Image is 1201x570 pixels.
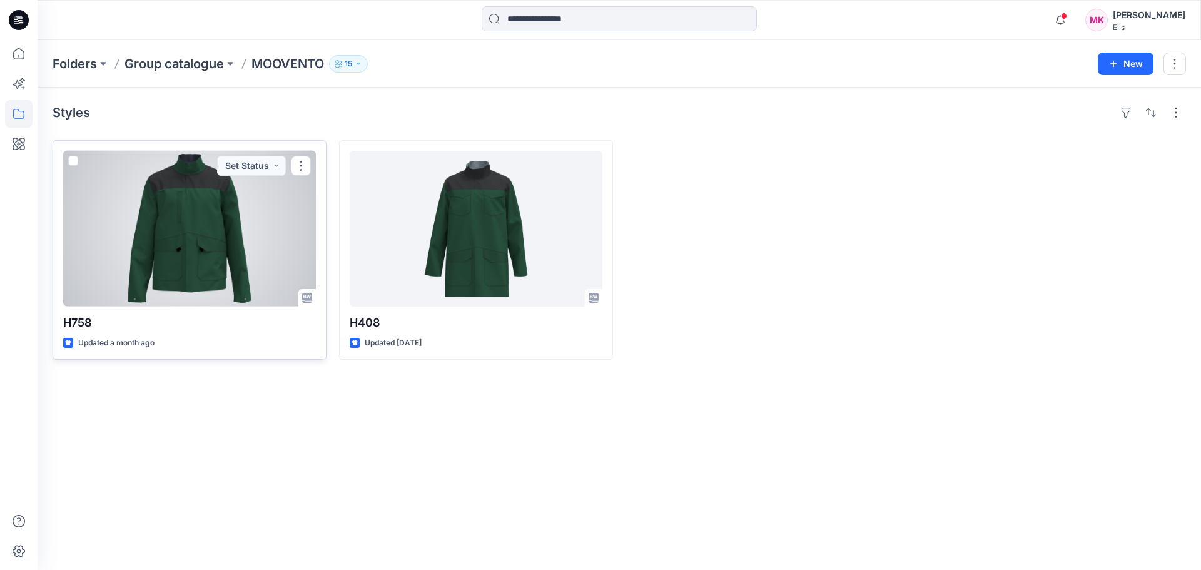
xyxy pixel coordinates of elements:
[124,55,224,73] a: Group catalogue
[1113,23,1185,32] div: Elis
[1098,53,1153,75] button: New
[329,55,368,73] button: 15
[53,105,90,120] h4: Styles
[53,55,97,73] a: Folders
[63,151,316,307] a: H758
[63,314,316,332] p: H758
[1113,8,1185,23] div: [PERSON_NAME]
[350,314,602,332] p: H408
[350,151,602,307] a: H408
[251,55,324,73] p: MOOVENTO
[345,57,352,71] p: 15
[1085,9,1108,31] div: MK
[365,337,422,350] p: Updated [DATE]
[78,337,155,350] p: Updated a month ago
